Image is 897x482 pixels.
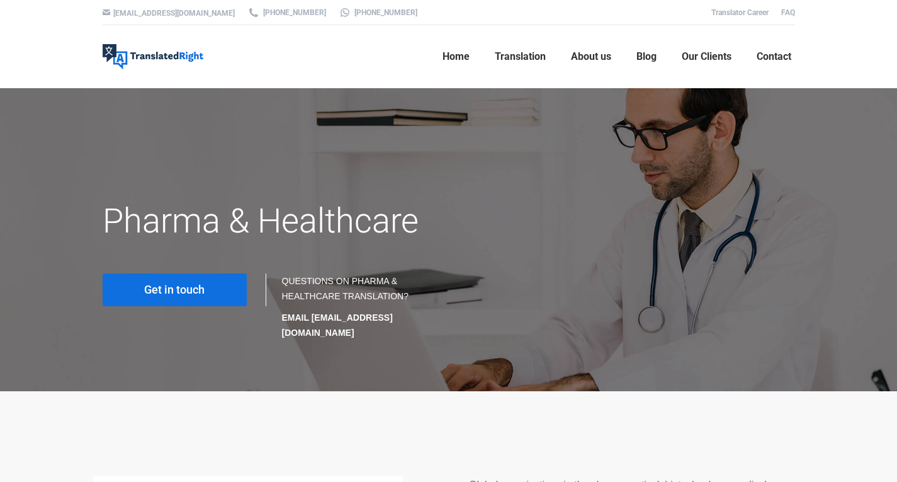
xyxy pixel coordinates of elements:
span: Home [443,50,470,63]
h1: Pharma & Healthcare [103,200,558,242]
a: [PHONE_NUMBER] [339,7,417,18]
span: Translation [495,50,546,63]
span: Get in touch [144,284,205,296]
a: Home [439,37,473,77]
a: Get in touch [103,273,247,306]
a: Translation [491,37,550,77]
a: Translator Career [711,8,769,17]
a: [EMAIL_ADDRESS][DOMAIN_NAME] [113,9,235,18]
span: Contact [757,50,791,63]
span: Blog [636,50,657,63]
span: About us [571,50,611,63]
a: Blog [633,37,660,77]
img: Translated Right [103,44,203,69]
a: About us [567,37,615,77]
div: QUESTIONS ON PHARMA & HEALTHCARE TRANSLATION? [282,273,436,340]
a: Our Clients [678,37,735,77]
a: [PHONE_NUMBER] [247,7,326,18]
span: Our Clients [682,50,731,63]
strong: EMAIL [EMAIL_ADDRESS][DOMAIN_NAME] [282,313,393,338]
a: FAQ [781,8,795,17]
a: Contact [753,37,795,77]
